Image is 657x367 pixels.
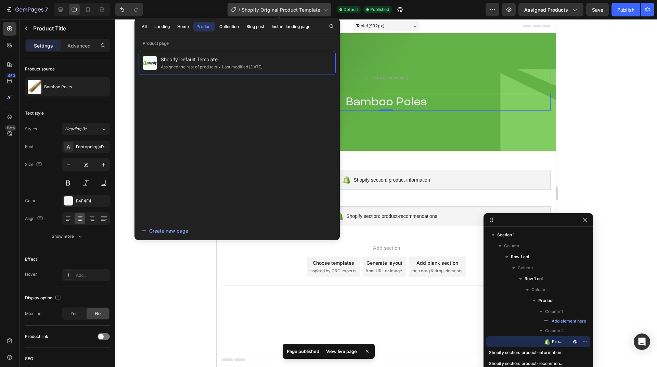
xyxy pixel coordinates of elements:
[592,7,603,13] span: Save
[25,144,34,150] div: Font
[538,297,554,304] span: Product
[67,42,91,49] p: Advanced
[25,198,36,204] div: Color
[65,126,87,132] span: Heading 3*
[33,24,107,32] p: Product Title
[25,160,43,169] div: Size
[28,80,41,94] img: product feature img
[524,6,568,13] span: Assigned Products
[243,22,267,31] button: Blog post
[25,110,44,116] div: Text style
[617,6,634,13] div: Publish
[272,24,310,30] div: Instant landing page
[511,253,529,260] span: Row 1 col
[25,256,37,262] div: Effect
[634,333,650,350] div: Open Intercom Messenger
[154,24,170,30] div: Landing
[504,243,519,249] span: Column
[177,24,189,30] div: Home
[344,6,358,13] span: Default
[545,308,563,315] span: Column 1
[76,144,108,150] div: Fontspring-DEMO-rocgrotesk-regular
[287,348,319,355] p: Page published
[242,6,320,13] span: Shopify Original Product Template
[161,55,262,64] span: Shopify Default Template
[45,5,48,14] p: 7
[552,338,564,345] span: Product Title
[246,24,264,30] div: Blog post
[25,66,55,72] div: Product source
[531,286,546,293] span: Column
[25,333,48,340] div: Product link
[25,356,33,362] div: SEO
[141,224,333,237] button: Create new page
[115,3,143,16] div: Undo/Redo
[161,64,217,70] div: Assigned the rest of products
[25,230,110,243] button: Show more
[76,272,108,278] div: Add...
[518,264,533,271] span: Column
[239,6,240,13] span: /
[142,24,147,30] div: All
[217,19,556,367] iframe: Design area
[497,232,515,238] span: Section 1
[269,22,313,31] button: Instant landing page
[3,3,51,16] button: 7
[545,327,564,334] span: Column 2
[193,22,215,31] button: Product
[70,311,77,317] span: Yes
[219,24,239,30] div: Collection
[5,125,16,131] div: Beta
[322,346,361,356] div: View live page
[196,24,212,30] div: Product
[370,6,389,13] span: Published
[76,198,108,204] div: F4F4F4
[611,3,640,16] button: Publish
[142,227,188,234] div: Create new page
[586,3,609,16] button: Save
[52,233,83,240] div: Show more
[216,22,242,31] button: Collection
[25,126,37,132] div: Styles
[217,64,262,70] div: Last modified [DATE]
[525,275,543,282] span: Row 1 col
[134,40,340,47] p: Product page
[25,271,37,277] div: Hover
[139,22,150,31] button: All
[541,317,589,325] button: Add element here
[34,42,53,49] p: Settings
[44,84,72,89] p: Bamboo Poles
[7,73,16,78] div: 450
[218,64,221,69] span: •
[62,123,110,135] button: Heading 3*
[552,318,586,324] span: Add element here
[518,3,583,16] button: Assigned Products
[489,360,564,367] span: Shopify section: product-recommendations
[25,293,62,303] div: Display option
[174,22,192,31] button: Home
[25,311,41,317] div: Max line
[95,311,101,317] span: No
[25,214,44,223] div: Align
[489,349,561,356] span: Shopify section: product-information
[151,22,173,31] button: Landing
